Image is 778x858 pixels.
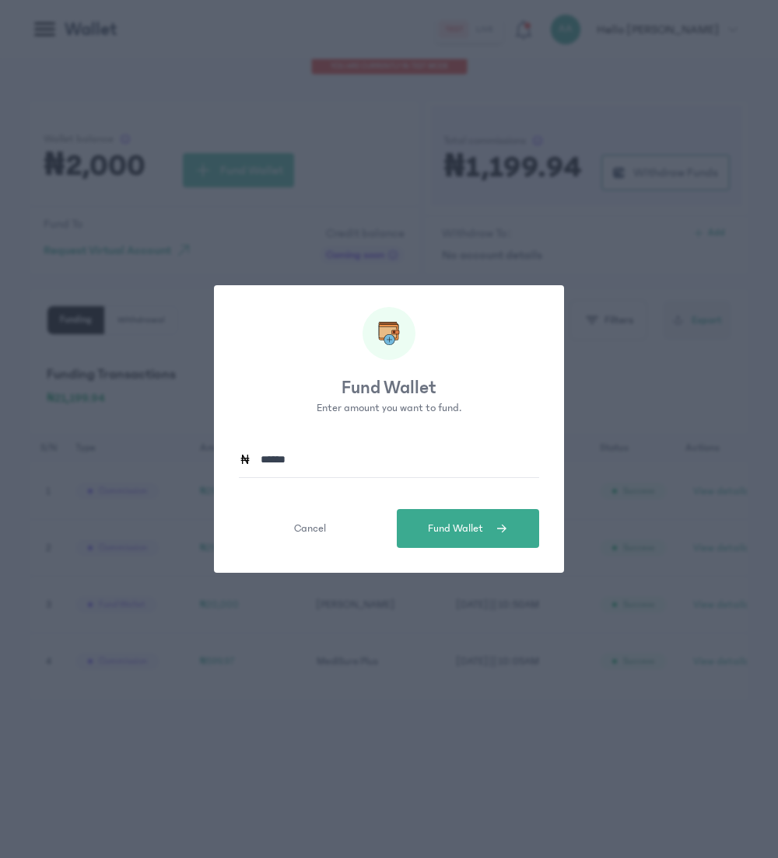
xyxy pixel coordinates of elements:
[294,521,326,537] span: Cancel
[428,521,483,537] span: Fund Wallet
[214,375,564,400] p: Fund Wallet
[214,400,564,417] p: Enter amount you want to fund.
[239,509,381,548] button: Cancel
[397,509,539,548] button: Fund Wallet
